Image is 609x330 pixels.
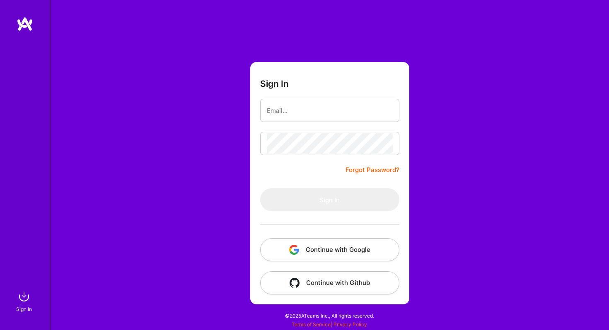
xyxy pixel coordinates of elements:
[17,288,32,313] a: sign inSign In
[16,288,32,305] img: sign in
[17,17,33,31] img: logo
[260,271,399,294] button: Continue with Github
[346,165,399,175] a: Forgot Password?
[16,305,32,313] div: Sign In
[292,321,331,328] a: Terms of Service
[260,188,399,211] button: Sign In
[267,100,393,121] input: Email...
[260,79,289,89] h3: Sign In
[260,238,399,261] button: Continue with Google
[292,321,367,328] span: |
[290,278,300,288] img: icon
[333,321,367,328] a: Privacy Policy
[50,305,609,326] div: © 2025 ATeams Inc., All rights reserved.
[289,245,299,255] img: icon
